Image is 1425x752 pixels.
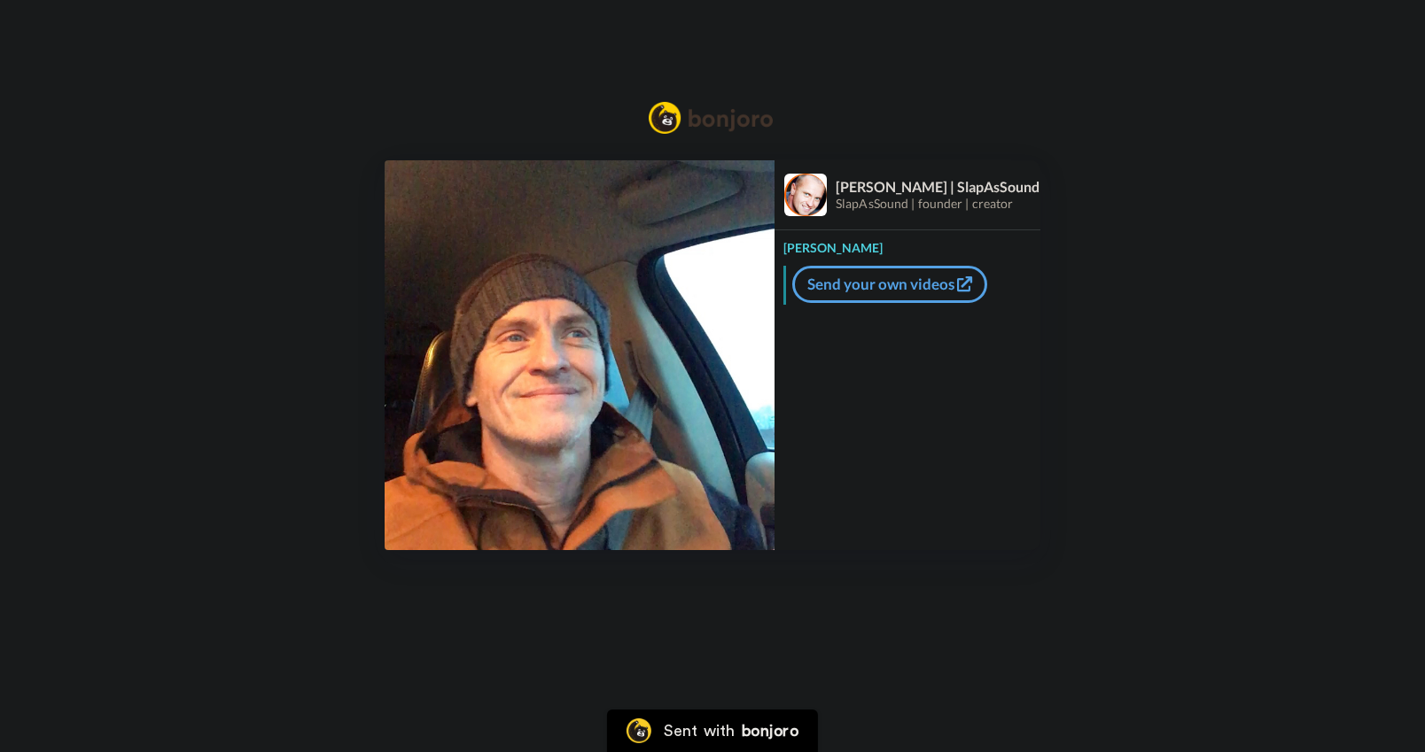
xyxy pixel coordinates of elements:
[836,197,1040,212] div: SlapAsSound | founder | creator
[385,160,775,550] img: 64c9ceae-8689-4da9-a0c1-148d88278e49-thumb.jpg
[836,178,1040,195] div: [PERSON_NAME] | SlapAsSound
[784,174,827,216] img: Profile Image
[775,230,1040,257] div: [PERSON_NAME]
[649,102,773,134] img: Bonjoro Logo
[792,266,987,303] a: Send your own videos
